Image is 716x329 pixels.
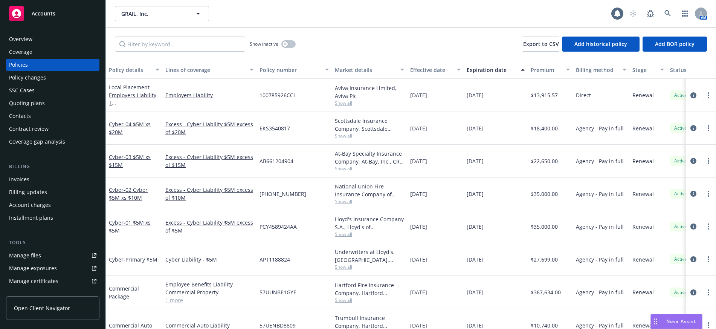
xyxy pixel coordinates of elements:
[260,124,290,132] span: EKS3540817
[632,288,654,296] span: Renewal
[250,41,278,47] span: Show inactive
[531,91,558,99] span: $13,915.57
[6,123,99,135] a: Contract review
[673,125,688,132] span: Active
[106,61,162,79] button: Policy details
[109,219,151,234] span: - 01 $5M xs $5M
[467,124,484,132] span: [DATE]
[467,91,484,99] span: [DATE]
[632,91,654,99] span: Renewal
[260,223,297,231] span: PCY4589424AA
[689,91,698,100] a: circleInformation
[576,288,624,296] span: Agency - Pay in full
[576,157,624,165] span: Agency - Pay in full
[643,6,658,21] a: Report a Bug
[467,223,484,231] span: [DATE]
[632,256,654,263] span: Renewal
[576,124,624,132] span: Agency - Pay in full
[467,256,484,263] span: [DATE]
[410,91,427,99] span: [DATE]
[6,97,99,109] a: Quoting plans
[704,288,713,297] a: more
[6,288,99,300] a: Manage claims
[673,92,688,99] span: Active
[165,66,245,74] div: Lines of coverage
[531,190,558,198] span: $35,000.00
[467,288,484,296] span: [DATE]
[6,59,99,71] a: Policies
[467,190,484,198] span: [DATE]
[6,262,99,274] a: Manage exposures
[531,256,558,263] span: $27,699.00
[626,6,641,21] a: Start snowing
[9,212,53,224] div: Installment plans
[410,157,427,165] span: [DATE]
[335,133,404,139] span: Show all
[109,285,139,300] a: Commercial Package
[9,249,41,262] div: Manage files
[678,6,693,21] a: Switch app
[689,288,698,297] a: circleInformation
[9,186,47,198] div: Billing updates
[410,124,427,132] span: [DATE]
[6,212,99,224] a: Installment plans
[673,289,688,296] span: Active
[6,199,99,211] a: Account charges
[260,157,293,165] span: AB661204904
[165,91,253,99] a: Employers Liability
[704,255,713,264] a: more
[260,256,290,263] span: APT1188824
[109,84,156,122] span: - Employers Liability | [GEOGRAPHIC_DATA] EL
[6,186,99,198] a: Billing updates
[531,288,561,296] span: $367,634.00
[260,288,296,296] span: 57UUNBE1GYE
[673,190,688,197] span: Active
[335,198,404,205] span: Show all
[32,11,55,17] span: Accounts
[632,190,654,198] span: Renewal
[335,182,404,198] div: National Union Fire Insurance Company of [GEOGRAPHIC_DATA], [GEOGRAPHIC_DATA], AIG
[9,72,46,84] div: Policy changes
[6,46,99,58] a: Coverage
[632,157,654,165] span: Renewal
[332,61,407,79] button: Market details
[464,61,528,79] button: Expiration date
[9,110,31,122] div: Contacts
[256,61,332,79] button: Policy number
[335,117,404,133] div: Scottsdale Insurance Company, Scottsdale Insurance Company (Nationwide), CRC Group
[165,219,253,234] a: Excess - Cyber Liability $5M excess of $5M
[109,66,151,74] div: Policy details
[335,248,404,264] div: Underwriters at Lloyd's, [GEOGRAPHIC_DATA], [PERSON_NAME] of London, CRC Group
[576,66,618,74] div: Billing method
[410,288,427,296] span: [DATE]
[165,288,253,296] a: Commercial Property
[632,223,654,231] span: Renewal
[531,124,558,132] span: $18,400.00
[562,37,640,52] button: Add historical policy
[576,256,624,263] span: Agency - Pay in full
[6,72,99,84] a: Policy changes
[704,91,713,100] a: more
[6,84,99,96] a: SSC Cases
[531,157,558,165] span: $22,650.00
[523,40,559,47] span: Export to CSV
[9,84,35,96] div: SSC Cases
[6,249,99,262] a: Manage files
[165,256,253,263] a: Cyber Liability - $5M
[165,186,253,202] a: Excess - Cyber Liability $5M excess of $10M
[689,189,698,198] a: circleInformation
[109,186,148,201] a: Cyber
[9,288,47,300] div: Manage claims
[531,66,562,74] div: Premium
[643,37,707,52] button: Add BOR policy
[9,59,28,71] div: Policies
[109,186,148,201] span: - 02 Cyber $5M xs $10M
[632,124,654,132] span: Renewal
[9,97,45,109] div: Quoting plans
[335,297,404,303] span: Show all
[689,222,698,231] a: circleInformation
[165,120,253,136] a: Excess - Cyber Liability $5M excess of $20M
[109,153,151,168] span: - 03 $5M xs $15M
[9,33,32,45] div: Overview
